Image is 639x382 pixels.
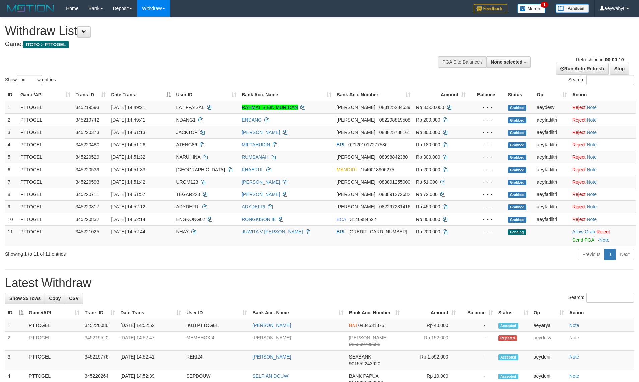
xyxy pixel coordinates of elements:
[505,89,534,101] th: Status
[82,319,118,332] td: 345220086
[184,319,250,332] td: IKUTPTTOGEL
[5,176,18,188] td: 7
[334,89,413,101] th: Bank Acc. Number: activate to sort column ascending
[570,225,636,246] td: ·
[242,130,280,135] a: [PERSON_NAME]
[498,374,518,379] span: Accepted
[604,249,616,260] a: 1
[572,237,594,243] a: Send PGA
[242,142,270,147] a: MIFTAHUDIN
[471,154,503,160] div: - - -
[379,105,410,110] span: Copy 083125284639 to clipboard
[458,351,496,370] td: -
[569,335,579,340] a: Note
[108,89,173,101] th: Date Trans.: activate to sort column descending
[508,167,527,173] span: Grabbed
[242,229,303,234] a: JUWITA V [PERSON_NAME]
[5,3,56,13] img: MOTION_logo.png
[349,335,387,340] span: [PERSON_NAME]
[337,105,375,110] span: [PERSON_NAME]
[18,89,73,101] th: Game/API: activate to sort column ascending
[176,142,197,147] span: ATENG86
[471,141,503,148] div: - - -
[498,323,518,329] span: Accepted
[184,306,250,319] th: User ID: activate to sort column ascending
[242,192,280,197] a: [PERSON_NAME]
[26,351,82,370] td: PTTOGEL
[5,200,18,213] td: 9
[250,306,346,319] th: Bank Acc. Name: activate to sort column ascending
[496,306,531,319] th: Status: activate to sort column ascending
[531,332,567,351] td: aeydesy
[498,354,518,360] span: Accepted
[572,117,586,123] a: Reject
[337,179,375,185] span: [PERSON_NAME]
[596,229,610,234] a: Reject
[587,105,597,110] a: Note
[379,117,410,123] span: Copy 082298819508 to clipboard
[531,351,567,370] td: aeydeni
[541,2,548,8] span: 1
[587,179,597,185] a: Note
[176,192,200,197] span: TEGAR223
[402,306,458,319] th: Amount: activate to sort column ascending
[570,101,636,114] td: ·
[569,354,579,360] a: Note
[18,163,73,176] td: PTTOGEL
[176,179,198,185] span: UROM123
[18,101,73,114] td: PTTOGEL
[18,126,73,138] td: PTTOGEL
[416,167,440,172] span: Rp 200.000
[416,105,444,110] span: Rp 3.500.000
[586,75,634,85] input: Search:
[416,204,440,209] span: Rp 450.000
[556,63,609,75] a: Run Auto-Refresh
[508,117,527,123] span: Grabbed
[111,130,145,135] span: [DATE] 14:51:13
[416,142,440,147] span: Rp 180.000
[76,204,99,209] span: 345220817
[531,319,567,332] td: aeyarya
[18,176,73,188] td: PTTOGEL
[587,130,597,135] a: Note
[471,129,503,136] div: - - -
[572,192,586,197] a: Reject
[82,332,118,351] td: 345219520
[111,192,145,197] span: [DATE] 14:51:57
[587,217,597,222] a: Note
[416,117,440,123] span: Rp 200.000
[616,249,634,260] a: Next
[534,176,569,188] td: aeyfadiltri
[498,335,517,341] span: Rejected
[5,332,26,351] td: 2
[5,163,18,176] td: 6
[572,167,586,172] a: Reject
[176,154,200,160] span: NARUHINA
[587,204,597,209] a: Note
[508,180,527,185] span: Grabbed
[5,276,634,290] h1: Latest Withdraw
[534,101,569,114] td: aeydesy
[379,192,410,197] span: Copy 083891272682 to clipboard
[111,204,145,209] span: [DATE] 14:52:12
[111,217,145,222] span: [DATE] 14:52:14
[111,167,145,172] span: [DATE] 14:51:33
[569,323,579,328] a: Note
[242,154,268,160] a: RUMSANAH
[578,249,605,260] a: Previous
[242,105,298,110] a: RAHMAT S BIN MURIDAN
[508,142,527,148] span: Grabbed
[18,188,73,200] td: PTTOGEL
[570,163,636,176] td: ·
[350,217,376,222] span: Copy 3140984522 to clipboard
[534,200,569,213] td: aeyfadiltri
[5,151,18,163] td: 5
[49,296,61,301] span: Copy
[176,117,195,123] span: NDANG1
[118,351,184,370] td: [DATE] 14:52:41
[348,229,407,234] span: Copy 111401004092538 to clipboard
[402,332,458,351] td: Rp 152,000
[5,101,18,114] td: 1
[349,342,380,347] span: Copy 085200700688 to clipboard
[5,126,18,138] td: 3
